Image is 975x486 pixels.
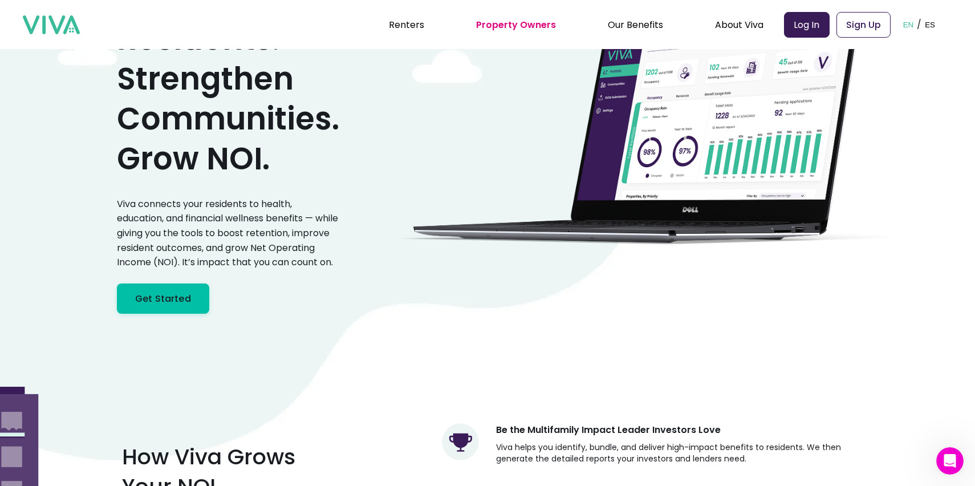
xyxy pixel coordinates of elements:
button: ES [921,7,939,42]
div: Our Benefits [608,10,663,39]
p: / [917,16,921,33]
a: Log In [784,12,830,38]
a: Renters [389,18,424,31]
p: Viva connects your residents to health, education, and financial wellness benefits — while giving... [117,197,339,270]
button: EN [900,7,917,42]
img: Trophy [442,423,479,460]
img: cityscape [376,13,889,245]
a: Property Owners [476,18,556,31]
img: viva [23,15,80,35]
iframe: Intercom live chat [936,447,964,475]
p: Viva helps you identify, bundle, and deliver high-impact benefits to residents. We then generate ... [496,442,854,464]
div: About Viva [715,10,763,39]
h3: Be the Multifamily Impact Leader Investors Love [496,423,721,437]
a: Get Started [117,283,209,314]
a: Sign Up [836,12,891,38]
